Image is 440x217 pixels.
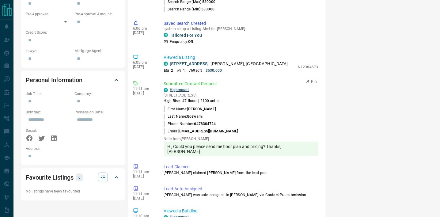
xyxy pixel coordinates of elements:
a: Tailored For You [170,33,202,38]
p: 11:11 am [133,170,154,174]
p: Last Name: [164,114,203,119]
div: condos.ca [164,88,168,92]
div: Hi, Could you please send me floor plan and pricing? Thanks, [PERSON_NAME] [164,142,318,156]
p: Credit Score: [26,30,120,35]
p: Social: [26,128,71,133]
p: Company: [74,91,120,97]
p: Lawyer: [26,48,71,54]
p: Viewed a Building [164,208,318,214]
p: Possession Date: [74,109,120,115]
h2: Personal Information [26,75,82,85]
p: No listings have been favourited [26,188,120,194]
p: Mortgage Agent: [74,48,120,54]
strong: Off [188,40,193,44]
button: Pin [303,79,321,84]
p: 0 [78,174,81,181]
a: Highmount [170,88,189,92]
p: [DATE] [133,65,154,69]
span: 530000 [201,7,214,11]
p: [PERSON_NAME] was auto-assigned to [PERSON_NAME] via Contact Pro submission [164,192,318,198]
p: High-Rise | 47 floors | 2100 units [164,98,218,104]
p: [STREET_ADDRESS] [164,93,218,98]
p: Submitted Contact Request [164,81,318,87]
p: 11:11 am [133,192,154,196]
p: 769 sqft [189,68,202,73]
div: condos.ca [164,33,168,37]
p: 6:05 pm [133,60,154,65]
p: Lead Auto Assigned [164,186,318,192]
p: Saved Search Created [164,20,318,27]
span: 6478304724 [194,122,216,126]
p: Phone Number: [164,121,216,127]
p: 11:11 am [133,87,154,91]
p: Email: [164,128,238,134]
p: , [PERSON_NAME], [GEOGRAPHIC_DATA] [170,61,288,67]
h2: Favourite Listings [26,173,74,182]
p: Frequency: [170,39,193,44]
span: Goswami [187,114,203,119]
p: 6:06 pm [133,26,154,31]
p: [DATE] [133,31,154,35]
p: First Name: [164,106,216,112]
span: [PERSON_NAME] [187,107,216,111]
div: condos.ca [164,62,168,66]
p: Pre-Approved: [26,11,71,17]
p: Search Range (Min) : [164,6,214,12]
span: [EMAIL_ADDRESS][DOMAIN_NAME] [178,129,238,133]
p: Pre-Approval Amount: [74,11,120,17]
div: Personal Information [26,73,120,87]
a: [STREET_ADDRESS] [170,61,209,66]
p: [DATE] [133,196,154,200]
p: system setup a Listing Alert for [PERSON_NAME] [164,27,318,31]
p: 2 [171,68,173,73]
p: [PERSON_NAME] claimed [PERSON_NAME] from the lead pool [164,170,318,176]
p: 1 [183,68,185,73]
p: $530,000 [206,68,222,73]
p: Lead Claimed [164,164,318,170]
p: Job Title: [26,91,71,97]
p: N12384573 [298,64,318,70]
p: [DATE] [133,91,154,95]
p: Note from [PERSON_NAME] [164,137,318,141]
p: [DATE] [133,174,154,178]
p: Birthday: [26,109,71,115]
div: Favourite Listings0 [26,170,120,185]
p: Address: [26,146,120,151]
p: Viewed a Listing [164,54,318,61]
